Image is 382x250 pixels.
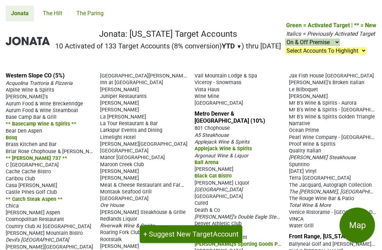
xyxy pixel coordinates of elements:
span: Brass Kitchen and Bar [6,141,57,147]
span: [PERSON_NAME] Steakhouse [289,155,356,161]
a: Western Slope CO (5%) [6,72,65,79]
span: La Tour Restaurant & Bar [100,121,158,127]
button: Map [340,208,375,243]
span: Green = Activated Target | ** = New [286,22,376,29]
span: Italics = Previously Activated Target [286,30,375,37]
span: Roaring Fork Club [100,229,141,236]
span: Total Wine & More [289,202,331,208]
span: 801 Chophouse [195,125,230,131]
span: [PERSON_NAME] Mountain Bistro [6,230,83,236]
span: Devil's [GEOGRAPHIC_DATA] [6,237,69,243]
span: Limelight Hotel [100,134,136,140]
span: La [PERSON_NAME] [100,114,146,120]
img: Jonata [6,37,50,45]
h1: Jonata: [US_STATE] Target Accounts [55,29,281,39]
span: Spuntino [289,162,309,168]
span: Country Club At [GEOGRAPHIC_DATA] [6,223,91,229]
span: [GEOGRAPHIC_DATA] [195,193,243,199]
span: [GEOGRAPHIC_DATA][PERSON_NAME], Auberge Resorts Collection [100,72,253,79]
span: Mr B's Wine & Spirits - Aurora [289,100,357,106]
span: A5 Steakhouse [195,132,229,138]
span: [PERSON_NAME] Aspen [6,210,60,216]
span: [PERSON_NAME]'s Broken Italian [289,80,364,86]
span: Rootstalk [100,237,122,243]
span: Cured [195,200,208,206]
span: Castle Pines Golf Club [6,189,57,195]
span: [PERSON_NAME]'s [6,94,48,100]
span: Denver Athletic Club [195,221,242,227]
span: [DATE] Vinyl [289,168,317,174]
span: Ocean Prime [289,127,319,133]
span: Briar Rose Chophouse & [PERSON_NAME] [6,148,101,155]
span: Water Grill [289,223,314,229]
span: Vail Mountain Lodge & Spa [195,73,257,79]
span: [PERSON_NAME] [100,107,139,113]
span: Proof Wine & Spirits [289,141,335,147]
span: Manor [GEOGRAPHIC_DATA] [100,155,165,161]
span: Redlands Liquor [100,216,137,222]
span: [GEOGRAPHIC_DATA] [195,187,243,193]
span: ** Catch Steak Aspen ** [6,196,63,202]
span: [PERSON_NAME] [100,168,139,174]
span: Cache Cache Bistro [6,169,51,175]
span: Ball Arena [195,159,219,165]
span: Mr B's Wine & Spirits Golden Triangle [289,114,375,120]
span: [PERSON_NAME] Liquor [195,180,249,186]
span: Bosq [6,135,17,141]
span: Le Bilboquet [289,87,318,93]
a: The Hilt [37,6,68,21]
span: Larkspur Events and Dining [100,127,162,133]
span: [PERSON_NAME] [100,243,139,249]
span: [PERSON_NAME] [100,175,139,181]
span: Meat & Cheese Restaurant and Farm Shop [100,181,198,188]
span: Wine Mine [195,93,219,99]
span: Riverwalk Wine & Spirits [100,223,155,229]
span: [PERSON_NAME] [289,93,328,99]
span: [PERSON_NAME]'s Sporting Goods Park [195,240,285,247]
span: Ore House [100,202,124,208]
span: The Rouge Wine Bar & Patio [289,196,354,202]
span: Montauk Seafood Grill [100,189,152,195]
span: [GEOGRAPHIC_DATA] [100,196,149,202]
span: [PERSON_NAME] [100,100,139,106]
a: Metro Denver & [GEOGRAPHIC_DATA] (10%) [195,110,265,124]
span: [PERSON_NAME] [100,87,139,93]
h2: 10 Activated of 133 Target Accounts (8% conversion) ) thru [DATE] [55,42,281,50]
span: VINCA [289,216,303,222]
span: [GEOGRAPHIC_DATA] [100,148,149,154]
span: Base Camp Bar & Grill [6,114,57,120]
span: ▼ [237,43,242,50]
span: Vista Haus [195,87,219,93]
span: Aurum Food & Wine Breckenridge [6,101,83,107]
span: [PERSON_NAME] [195,166,233,172]
span: Casa [PERSON_NAME] [6,182,57,188]
span: Argonaut Wine & Liquor [195,153,248,159]
span: Terra [GEOGRAPHIC_DATA] [289,175,351,181]
span: [PERSON_NAME][GEOGRAPHIC_DATA] [100,141,187,147]
span: C [GEOGRAPHIC_DATA] [6,162,59,168]
span: Applejack Wine & Spirits [195,139,249,145]
span: Inn at [GEOGRAPHIC_DATA] [100,80,163,86]
span: Death & Co [195,207,220,213]
span: Cosmopolitan Restaurant [6,216,64,222]
span: Maroon Creek Club [100,162,144,168]
span: Jax Fish House [GEOGRAPHIC_DATA] [289,73,374,79]
span: Acquolina Trattoria & Pizzeria [6,80,73,86]
span: [PERSON_NAME]'s Double Eagle Steakhouse [195,213,295,220]
span: ** Basecamp Wine & Spirits ** [6,121,76,127]
span: Narrative [289,121,310,127]
button: + Suggest New TargetAccount [140,225,242,243]
span: Quality Italian [289,148,321,154]
span: [GEOGRAPHIC_DATA] [195,100,243,106]
span: Black Cat Bistro [195,173,232,179]
span: Viceroy - Snowmass [195,80,241,86]
span: [PERSON_NAME] Steakhouse & Grille [100,209,186,215]
span: Juniper Restaurants [100,93,146,99]
span: Applejack Wine & Spirits [195,146,252,152]
span: ** [PERSON_NAME] 737 ** [6,155,67,161]
span: Alpine Wine & Spirits [6,87,54,93]
span: Caribou Club [6,176,35,182]
span: Aurum Food & Wine Steamboat [6,107,78,114]
span: [PERSON_NAME][GEOGRAPHIC_DATA] [6,244,93,250]
a: The Paring [71,6,109,21]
